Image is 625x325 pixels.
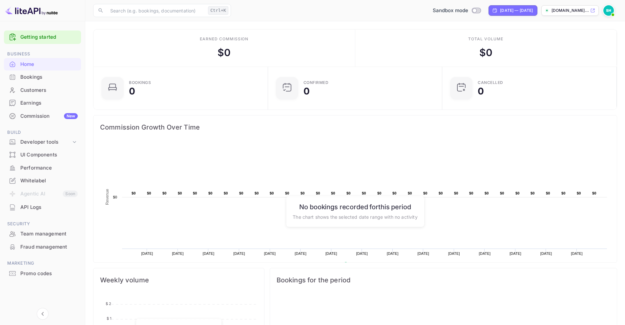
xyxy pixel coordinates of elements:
[4,97,81,109] a: Earnings
[239,191,243,195] text: $0
[293,203,417,211] h6: No bookings recorded for this period
[4,58,81,71] div: Home
[4,110,81,123] div: CommissionNew
[4,201,81,213] a: API Logs
[178,191,182,195] text: $0
[500,8,533,13] div: [DATE] — [DATE]
[392,191,397,195] text: $0
[4,174,81,187] div: Whitelabel
[20,164,78,172] div: Performance
[20,138,71,146] div: Developer tools
[4,58,81,70] a: Home
[4,201,81,214] div: API Logs
[301,191,305,195] text: $0
[20,230,78,238] div: Team management
[218,45,231,60] div: $ 0
[113,195,117,199] text: $0
[141,252,153,255] text: [DATE]
[439,191,443,195] text: $0
[172,252,184,255] text: [DATE]
[203,252,215,255] text: [DATE]
[20,270,78,277] div: Promo codes
[4,136,81,148] div: Developer tools
[129,81,151,85] div: Bookings
[603,5,614,16] img: samer hassoun
[4,241,81,253] a: Fraud management
[264,252,276,255] text: [DATE]
[270,191,274,195] text: $0
[500,191,504,195] text: $0
[20,99,78,107] div: Earnings
[531,191,535,195] text: $0
[4,220,81,228] span: Security
[303,87,310,96] div: 0
[478,81,503,85] div: CANCELLED
[4,84,81,96] a: Customers
[331,191,335,195] text: $0
[4,30,81,44] div: Getting started
[433,7,469,14] span: Sandbox mode
[285,191,289,195] text: $0
[100,122,610,132] span: Commission Growth Over Time
[100,275,258,285] span: Weekly volume
[479,252,491,255] text: [DATE]
[4,260,81,267] span: Marketing
[208,6,228,15] div: Ctrl+K
[293,213,417,220] p: The chart shows the selected date range with no activity
[4,84,81,97] div: Customers
[350,262,367,267] text: Revenue
[468,36,503,42] div: Total volume
[571,252,583,255] text: [DATE]
[515,191,520,195] text: $0
[325,252,337,255] text: [DATE]
[64,113,78,119] div: New
[20,61,78,68] div: Home
[295,252,306,255] text: [DATE]
[5,5,58,16] img: LiteAPI logo
[4,97,81,110] div: Earnings
[20,73,78,81] div: Bookings
[20,112,78,120] div: Commission
[592,191,596,195] text: $0
[346,191,351,195] text: $0
[224,191,228,195] text: $0
[193,191,197,195] text: $0
[479,45,492,60] div: $ 0
[105,189,110,205] text: Revenue
[4,71,81,83] a: Bookings
[4,162,81,174] a: Performance
[4,110,81,122] a: CommissionNew
[303,81,329,85] div: Confirmed
[20,87,78,94] div: Customers
[430,7,484,14] div: Switch to Production mode
[408,191,412,195] text: $0
[4,267,81,279] a: Promo codes
[106,301,111,306] tspan: $ 2
[4,228,81,240] a: Team management
[37,308,49,320] button: Collapse navigation
[4,129,81,136] span: Build
[356,252,368,255] text: [DATE]
[255,191,259,195] text: $0
[387,252,399,255] text: [DATE]
[454,191,458,195] text: $0
[107,316,111,321] tspan: $ 1
[200,36,248,42] div: Earned commission
[546,191,550,195] text: $0
[552,8,589,13] p: [DOMAIN_NAME]...
[132,191,136,195] text: $0
[4,149,81,161] a: UI Components
[162,191,167,195] text: $0
[20,33,78,41] a: Getting started
[418,252,429,255] text: [DATE]
[4,71,81,84] div: Bookings
[20,243,78,251] div: Fraud management
[20,177,78,185] div: Whitelabel
[4,267,81,280] div: Promo codes
[469,191,473,195] text: $0
[277,275,610,285] span: Bookings for the period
